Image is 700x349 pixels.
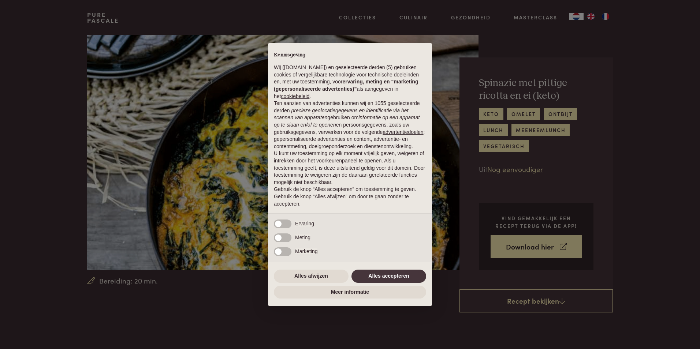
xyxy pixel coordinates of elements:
[281,93,309,99] a: cookiebeleid
[274,52,426,59] h2: Kennisgeving
[383,129,423,136] button: advertentiedoelen
[274,108,408,121] em: precieze geolocatiegegevens en identificatie via het scannen van apparaten
[351,270,426,283] button: Alles accepteren
[274,100,426,150] p: Ten aanzien van advertenties kunnen wij en 1055 geselecteerde gebruiken om en persoonsgegevens, z...
[295,248,317,254] span: Marketing
[274,270,349,283] button: Alles afwijzen
[274,150,426,186] p: U kunt uw toestemming op elk moment vrijelijk geven, weigeren of intrekken door het voorkeurenpan...
[274,79,418,92] strong: ervaring, meting en “marketing (gepersonaliseerde advertenties)”
[274,64,426,100] p: Wij ([DOMAIN_NAME]) en geselecteerde derden (5) gebruiken cookies of vergelijkbare technologie vo...
[274,107,290,115] button: derden
[274,186,426,207] p: Gebruik de knop “Alles accepteren” om toestemming te geven. Gebruik de knop “Alles afwijzen” om d...
[274,115,420,128] em: informatie op een apparaat op te slaan en/of te openen
[295,221,314,226] span: Ervaring
[274,286,426,299] button: Meer informatie
[295,234,310,240] span: Meting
